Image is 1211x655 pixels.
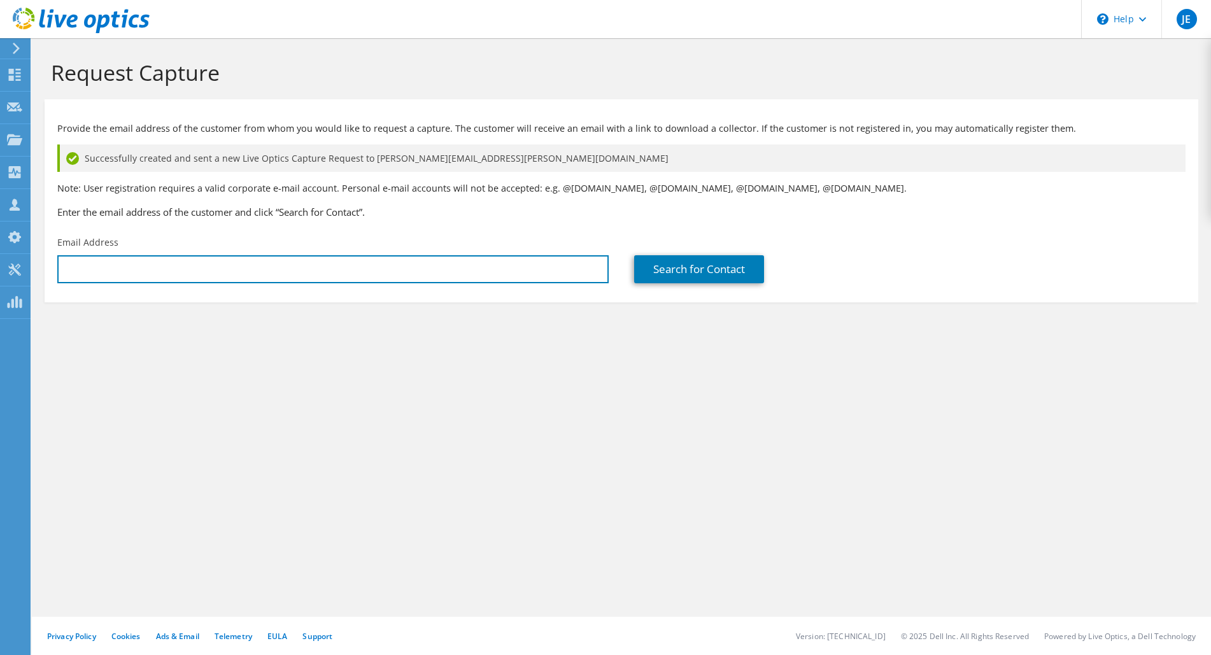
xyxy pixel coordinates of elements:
li: Version: [TECHNICAL_ID] [796,631,886,642]
h3: Enter the email address of the customer and click “Search for Contact”. [57,205,1186,219]
a: Cookies [111,631,141,642]
span: Successfully created and sent a new Live Optics Capture Request to [PERSON_NAME][EMAIL_ADDRESS][P... [85,151,669,166]
a: Ads & Email [156,631,199,642]
a: Support [302,631,332,642]
h1: Request Capture [51,59,1186,86]
p: Note: User registration requires a valid corporate e-mail account. Personal e-mail accounts will ... [57,181,1186,195]
li: Powered by Live Optics, a Dell Technology [1044,631,1196,642]
svg: \n [1097,13,1108,25]
a: Telemetry [215,631,252,642]
label: Email Address [57,236,118,249]
a: Privacy Policy [47,631,96,642]
a: Search for Contact [634,255,764,283]
li: © 2025 Dell Inc. All Rights Reserved [901,631,1029,642]
span: JE [1177,9,1197,29]
a: EULA [267,631,287,642]
p: Provide the email address of the customer from whom you would like to request a capture. The cust... [57,122,1186,136]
